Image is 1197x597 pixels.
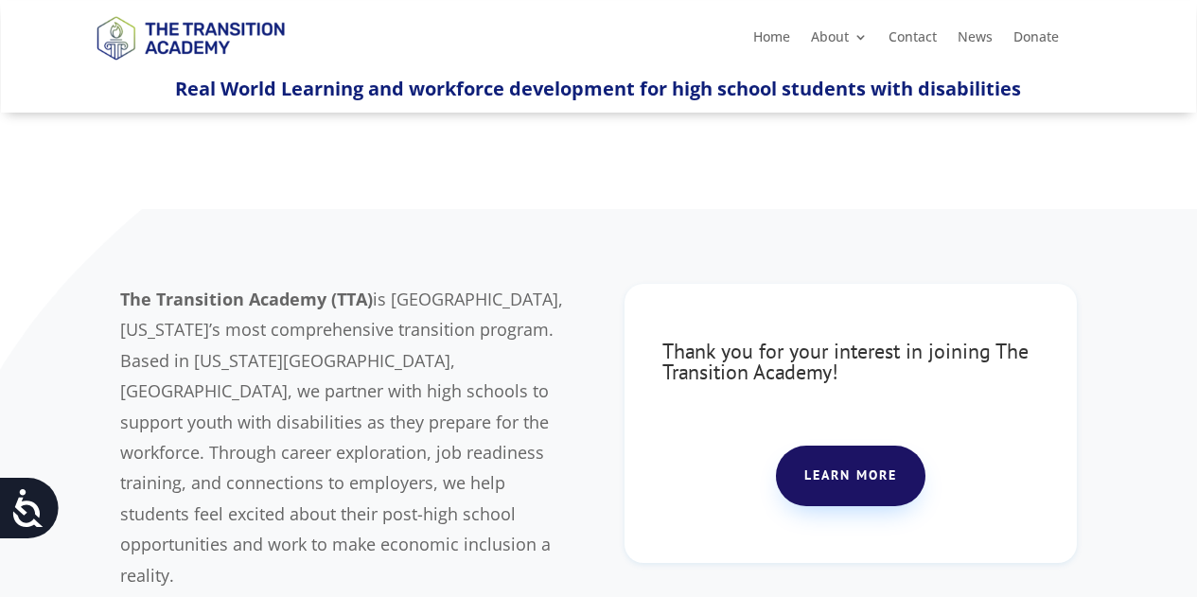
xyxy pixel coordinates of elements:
[120,288,563,587] span: is [GEOGRAPHIC_DATA], [US_STATE]’s most comprehensive transition program. Based in [US_STATE][GEO...
[1013,30,1059,51] a: Donate
[88,57,292,75] a: Logo-Noticias
[88,4,292,71] img: TTA Brand_TTA Primary Logo_Horizontal_Light BG
[811,30,868,51] a: About
[753,30,790,51] a: Home
[120,288,373,310] b: The Transition Academy (TTA)
[662,338,1029,385] span: Thank you for your interest in joining The Transition Academy!
[175,76,1021,101] span: Real World Learning and workforce development for high school students with disabilities
[889,30,937,51] a: Contact
[776,446,925,506] a: Learn more
[958,30,993,51] a: News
